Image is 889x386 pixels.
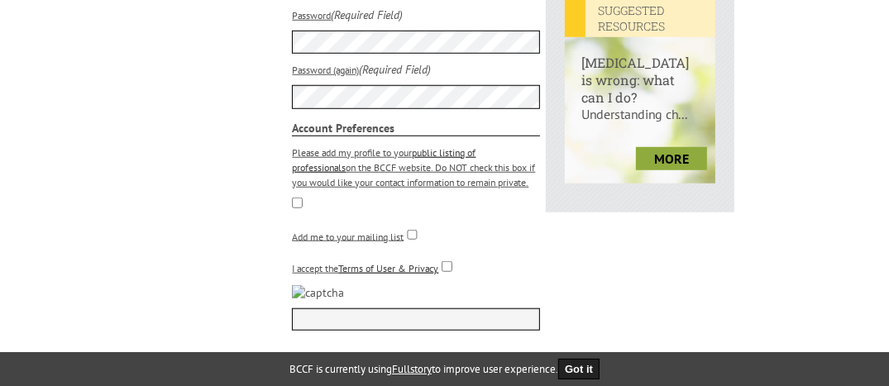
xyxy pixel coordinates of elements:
[359,62,431,77] i: (Required Field)
[565,106,715,139] p: Understanding ch...
[338,262,438,274] a: Terms of User & Privacy
[292,146,535,188] label: Please add my profile to your on the BCCF website. Do NOT check this box if you would like your c...
[558,359,600,379] button: Got it
[292,146,476,174] a: public listing of professionals
[331,7,403,22] i: (Required Field)
[292,121,540,136] strong: Account Preferences
[292,285,344,300] img: captcha
[292,64,359,76] label: Password (again)
[292,9,331,21] label: Password
[292,230,404,242] label: Add me to your mailing list
[292,262,438,274] label: I accept the
[392,362,432,376] a: Fullstory
[636,147,707,170] a: more
[565,37,715,106] h6: [MEDICAL_DATA] is wrong: what can I do?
